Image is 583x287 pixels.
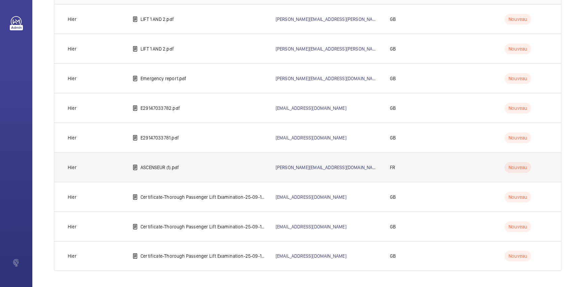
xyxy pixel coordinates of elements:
p: Hier [68,194,76,200]
p: Hier [68,253,76,259]
p: E29147033782.pdf [141,105,180,111]
a: [EMAIL_ADDRESS][DOMAIN_NAME] [276,105,346,111]
p: ASCENSEUR (1).pdf [141,164,179,171]
p: GB [390,105,396,111]
p: GB [390,253,396,259]
p: Nouveau [504,162,531,173]
p: GB [390,223,396,230]
a: [EMAIL_ADDRESS][DOMAIN_NAME] [276,135,346,140]
p: Nouveau [504,43,531,54]
p: Certificate-Thorough Passenger Lift Examination-25-09-16 1360 E29147033781 A Defect.pdf [141,253,265,259]
p: Hier [68,45,76,52]
p: GB [390,45,396,52]
p: Nouveau [504,221,531,232]
p: Certificate-Thorough Passenger Lift Examination-25-09-16 1360 E29147033783 A Defect.pdf [141,194,265,200]
p: LIFT 1 AND 2.pdf [141,45,174,52]
p: GB [390,16,396,23]
p: Hier [68,134,76,141]
p: GB [390,194,396,200]
p: Nouveau [504,251,531,261]
a: [PERSON_NAME][EMAIL_ADDRESS][DOMAIN_NAME] [276,165,380,170]
a: [PERSON_NAME][EMAIL_ADDRESS][PERSON_NAME][DOMAIN_NAME] [276,46,414,52]
p: Emergency report.pdf [141,75,187,82]
p: Hier [68,164,76,171]
p: Nouveau [504,73,531,84]
p: Hier [68,223,76,230]
p: Nouveau [504,132,531,143]
a: [EMAIL_ADDRESS][DOMAIN_NAME] [276,194,346,200]
a: [PERSON_NAME][EMAIL_ADDRESS][DOMAIN_NAME] [276,76,380,81]
p: Nouveau [504,192,531,202]
p: FR [390,164,395,171]
p: LIFT 1 AND 2.pdf [141,16,174,23]
a: [EMAIL_ADDRESS][DOMAIN_NAME] [276,253,346,259]
p: GB [390,134,396,141]
p: Nouveau [504,103,531,114]
p: Hier [68,16,76,23]
p: GB [390,75,396,82]
a: [EMAIL_ADDRESS][DOMAIN_NAME] [276,224,346,229]
a: [PERSON_NAME][EMAIL_ADDRESS][PERSON_NAME][DOMAIN_NAME] [276,17,414,22]
p: E29147033781.pdf [141,134,179,141]
p: Certificate-Thorough Passenger Lift Examination-25-09-16 1360 E29147033782.pdf [141,223,265,230]
p: Nouveau [504,14,531,25]
p: Hier [68,75,76,82]
p: Hier [68,105,76,111]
